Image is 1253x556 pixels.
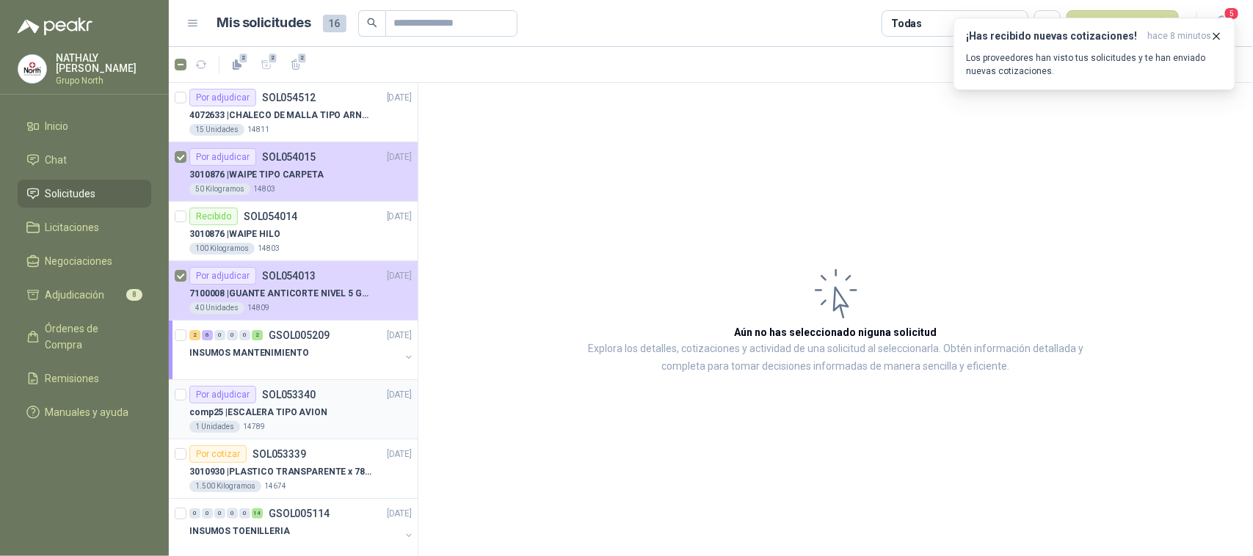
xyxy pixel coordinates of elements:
div: 0 [227,330,238,340]
p: INSUMOS MANTENIMIENTO [189,346,308,360]
p: [DATE] [387,447,412,461]
span: 5 [1224,7,1240,21]
div: 0 [214,508,225,519]
p: 7100008 | GUANTE ANTICORTE NIVEL 5 GRIS [189,287,372,301]
span: search [367,18,377,28]
h1: Mis solicitudes [217,12,311,34]
p: GSOL005209 [269,330,330,340]
img: Company Logo [18,55,46,83]
p: [DATE] [387,210,412,224]
p: [DATE] [387,91,412,105]
a: Por adjudicarSOL054015[DATE] 3010876 |WAIPE TIPO CARPETA50 Kilogramos14803 [169,142,418,202]
p: [DATE] [387,150,412,164]
a: Manuales y ayuda [18,398,151,426]
p: Los proveedores han visto tus solicitudes y te han enviado nuevas cotizaciones. [966,51,1223,78]
button: 2 [225,53,249,76]
div: Por adjudicar [189,267,256,285]
span: 2 [239,52,249,64]
p: SOL053340 [262,389,316,400]
a: Chat [18,146,151,174]
div: Todas [891,15,922,32]
span: Manuales y ayuda [46,404,129,420]
div: 14 [252,508,263,519]
p: SOL053339 [253,449,306,459]
p: Grupo North [56,76,151,85]
p: INSUMOS TOENILLERIA [189,524,290,538]
span: 8 [126,289,142,301]
div: 0 [214,330,225,340]
span: Chat [46,152,68,168]
a: Órdenes de Compra [18,315,151,359]
a: Por adjudicarSOL054512[DATE] 4072633 |CHALECO DE MALLA TIPO ARNES15 Unidades14811 [169,83,418,142]
p: SOL054015 [262,152,316,162]
div: Por cotizar [189,445,247,463]
span: Inicio [46,118,69,134]
p: [DATE] [387,269,412,283]
p: 14674 [264,480,286,492]
div: 2 [252,330,263,340]
p: 14809 [247,302,269,314]
a: 0 0 0 0 0 14 GSOL005114[DATE] INSUMOS TOENILLERIA [189,505,415,552]
div: Por adjudicar [189,89,256,106]
button: ¡Has recibido nuevas cotizaciones!hace 8 minutos Los proveedores han visto tus solicitudes y te h... [954,18,1235,90]
p: NATHALY [PERSON_NAME] [56,53,151,73]
div: 0 [239,508,250,519]
button: 5 [1209,10,1235,37]
a: Inicio [18,112,151,140]
p: comp25 | ESCALERA TIPO AVION [189,406,327,420]
p: 14803 [258,243,280,255]
p: GSOL005114 [269,508,330,519]
p: 3010876 | WAIPE HILO [189,227,280,241]
p: 14811 [247,124,269,136]
span: 16 [323,15,346,32]
a: Solicitudes [18,180,151,208]
div: 0 [202,508,213,519]
div: 50 Kilogramos [189,183,250,195]
p: 14803 [253,183,275,195]
a: Adjudicación8 [18,281,151,309]
div: 40 Unidades [189,302,244,314]
a: Negociaciones [18,247,151,275]
p: SOL054512 [262,92,316,103]
div: Por adjudicar [189,386,256,403]
div: 0 [239,330,250,340]
p: 3010876 | WAIPE TIPO CARPETA [189,168,324,182]
p: Explora los detalles, cotizaciones y actividad de una solicitud al seleccionarla. Obtén informaci... [565,340,1106,376]
div: Recibido [189,208,238,225]
span: Negociaciones [46,253,113,269]
span: Solicitudes [46,186,96,202]
a: Remisiones [18,365,151,392]
p: [DATE] [387,329,412,343]
div: Por adjudicar [189,148,256,166]
div: 100 Kilogramos [189,243,255,255]
h3: ¡Has recibido nuevas cotizaciones! [966,30,1141,43]
a: Por adjudicarSOL054013[DATE] 7100008 |GUANTE ANTICORTE NIVEL 5 GRIS40 Unidades14809 [169,261,418,321]
p: 3010930 | PLASTICO TRANSPARENTE x 78 CMS [189,465,372,479]
span: Adjudicación [46,287,105,303]
span: 2 [297,52,308,64]
div: 1 Unidades [189,421,240,433]
p: 4072633 | CHALECO DE MALLA TIPO ARNES [189,109,372,122]
span: Órdenes de Compra [46,321,137,353]
span: hace 8 minutos [1147,30,1211,43]
button: 2 [255,53,278,76]
h3: Aún no has seleccionado niguna solicitud [735,324,937,340]
a: 2 6 0 0 0 2 GSOL005209[DATE] INSUMOS MANTENIMIENTO [189,326,415,373]
p: [DATE] [387,507,412,521]
button: Nueva solicitud [1067,10,1179,37]
div: 1.500 Kilogramos [189,480,261,492]
div: 0 [189,508,200,519]
p: SOL054014 [244,211,297,222]
a: Por adjudicarSOL053340[DATE] comp25 |ESCALERA TIPO AVION1 Unidades14789 [169,380,418,439]
a: Por cotizarSOL053339[DATE] 3010930 |PLASTICO TRANSPARENTE x 78 CMS1.500 Kilogramos14674 [169,439,418,499]
p: SOL054013 [262,271,316,281]
p: 14789 [243,421,265,433]
img: Logo peakr [18,18,92,35]
a: RecibidoSOL054014[DATE] 3010876 |WAIPE HILO100 Kilogramos14803 [169,202,418,261]
a: Licitaciones [18,213,151,241]
button: 2 [284,53,308,76]
div: 0 [227,508,238,519]
span: Remisiones [46,370,100,387]
div: 6 [202,330,213,340]
p: [DATE] [387,388,412,402]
